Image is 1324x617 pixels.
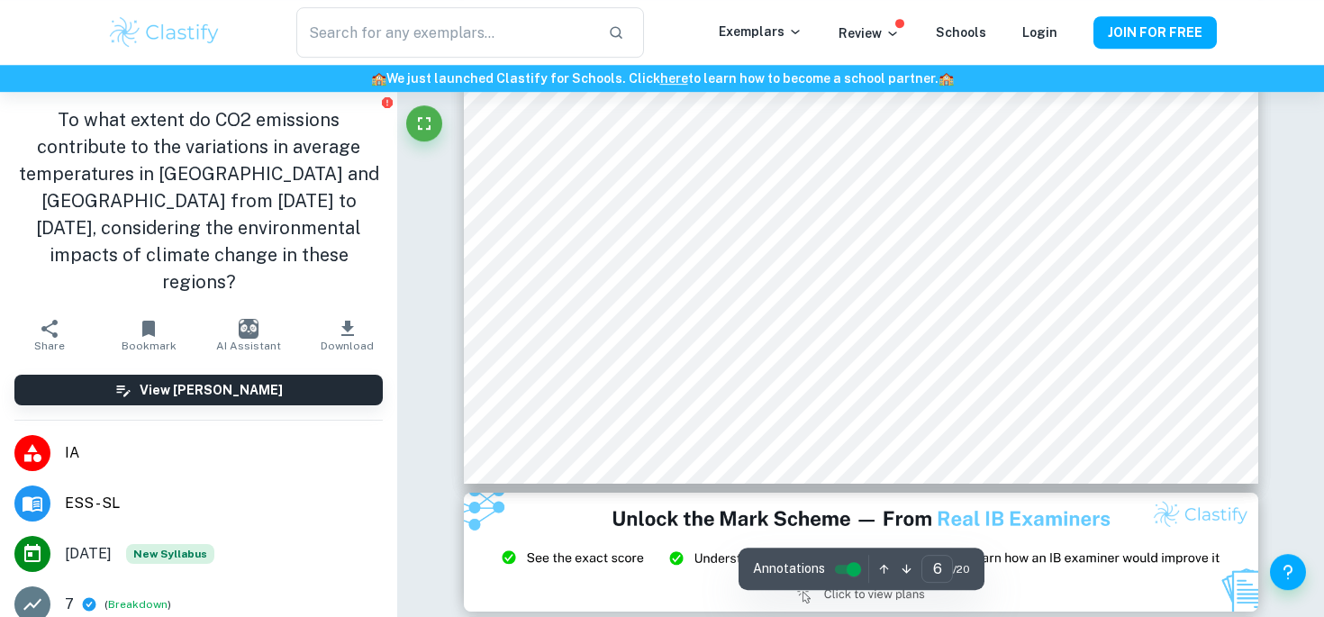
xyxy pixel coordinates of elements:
[14,106,383,295] h1: To what extent do CO2 emissions contribute to the variations in average temperatures in [GEOGRAPH...
[719,22,803,41] p: Exemplars
[140,380,283,400] h6: View [PERSON_NAME]
[753,559,825,578] span: Annotations
[839,23,900,43] p: Review
[371,71,386,86] span: 🏫
[126,544,214,564] div: Starting from the May 2026 session, the ESS IA requirements have changed. We created this exempla...
[34,340,65,352] span: Share
[321,340,374,352] span: Download
[1093,16,1217,49] button: JOIN FOR FREE
[296,7,594,58] input: Search for any exemplars...
[104,596,171,613] span: ( )
[65,442,383,464] span: IA
[108,596,168,612] button: Breakdown
[14,375,383,405] button: View [PERSON_NAME]
[216,340,281,352] span: AI Assistant
[936,25,986,40] a: Schools
[65,543,112,565] span: [DATE]
[126,544,214,564] span: New Syllabus
[199,310,298,360] button: AI Assistant
[4,68,1320,88] h6: We just launched Clastify for Schools. Click to learn how to become a school partner.
[406,105,442,141] button: Fullscreen
[298,310,397,360] button: Download
[939,71,954,86] span: 🏫
[65,493,383,514] span: ESS - SL
[65,594,74,615] p: 7
[122,340,177,352] span: Bookmark
[953,561,970,577] span: / 20
[660,71,688,86] a: here
[99,310,198,360] button: Bookmark
[380,95,394,109] button: Report issue
[107,14,222,50] img: Clastify logo
[1022,25,1057,40] a: Login
[1270,554,1306,590] button: Help and Feedback
[239,319,258,339] img: AI Assistant
[464,493,1258,612] img: Ad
